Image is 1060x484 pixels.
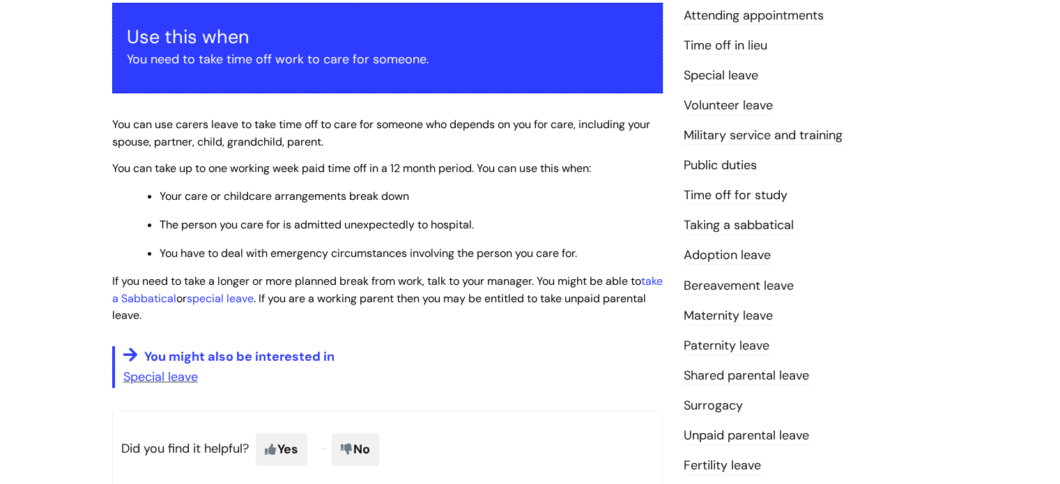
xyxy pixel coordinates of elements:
a: Bereavement leave [684,277,794,295]
a: Adoption leave [684,247,771,265]
a: Special leave [123,368,198,385]
a: Attending appointments [684,7,824,25]
a: Public duties [684,157,757,175]
a: Military service and training [684,127,843,145]
a: Time off in lieu [684,37,767,55]
a: Shared parental leave [684,367,809,385]
p: You need to take time off work to care for someone. [127,48,648,70]
a: Paternity leave [684,337,769,355]
a: Maternity leave [684,307,773,325]
a: Time off for study [684,187,788,205]
a: Taking a sabbatical [684,217,794,235]
span: If you need to take a longer or more planned break from work, talk to your manager. You might be ... [112,274,663,323]
span: You can use carers leave to take time off to care for someone who depends on you for care, includ... [112,117,650,149]
span: Your care or childcare arrangements break down [160,189,409,203]
a: take a Sabbatical [112,274,663,306]
a: Volunteer leave [684,97,773,115]
a: Fertility leave [684,457,761,475]
span: You can take up to one working week paid time off in a 12 month period. You can use this when: [112,161,591,175]
span: No [332,433,379,465]
a: Special leave [684,67,758,85]
a: Unpaid parental leave [684,427,809,445]
a: special leave [187,291,254,306]
span: Yes [256,433,307,465]
span: The person you care for is admitted unexpectedly to hospital. [160,217,474,232]
span: You might also be interested in [144,348,335,365]
h3: Use this when [127,26,648,48]
a: Surrogacy [684,397,743,415]
span: You have to deal with emergency circumstances involving the person you care for. [160,246,577,260]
